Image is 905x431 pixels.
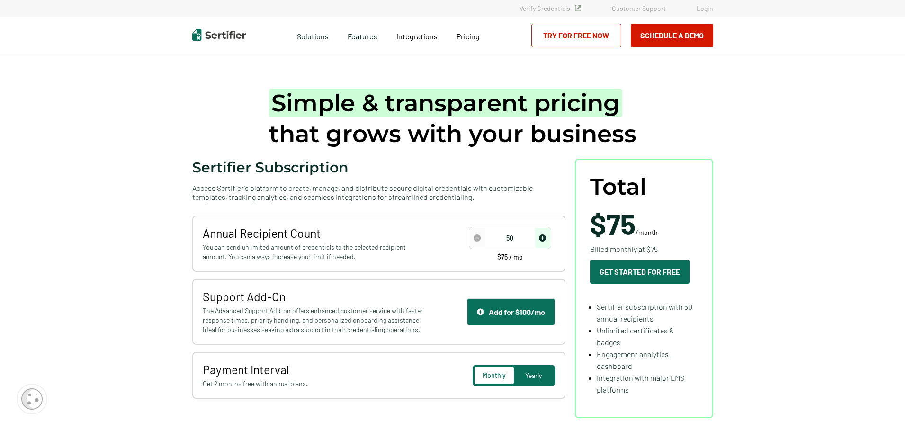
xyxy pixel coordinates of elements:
span: Integration with major LMS platforms [597,373,684,394]
a: Try for Free Now [531,24,621,47]
span: Unlimited certificates & badges [597,326,674,347]
button: Schedule a Demo [631,24,713,47]
img: Decrease Icon [474,234,481,242]
span: Monthly [483,371,506,379]
span: Yearly [525,371,542,379]
img: Cookie Popup Icon [21,388,43,410]
span: Simple & transparent pricing [269,89,622,117]
span: Engagement analytics dashboard [597,350,669,370]
span: Annual Recipient Count [203,226,426,240]
span: Support Add-On [203,289,426,304]
a: Pricing [457,29,480,41]
span: / [590,209,658,238]
span: decrease number [470,228,485,248]
span: Get 2 months free with annual plans. [203,379,426,388]
img: Sertifier | Digital Credentialing Platform [192,29,246,41]
a: Verify Credentials [520,4,581,12]
iframe: Chat Widget [858,386,905,431]
img: Support Icon [477,308,484,315]
span: Pricing [457,32,480,41]
span: Sertifier subscription with 50 annual recipients [597,302,692,323]
button: Support IconAdd for $100/mo [467,298,555,325]
span: Billed monthly at $75 [590,243,658,255]
a: Integrations [396,29,438,41]
span: $75 / mo [497,254,523,260]
span: Integrations [396,32,438,41]
button: Get Started For Free [590,260,690,284]
h1: that grows with your business [269,88,636,149]
span: Payment Interval [203,362,426,377]
span: Features [348,29,377,41]
img: Verified [575,5,581,11]
span: You can send unlimited amount of credentials to the selected recipient amount. You can always inc... [203,242,426,261]
a: Login [697,4,713,12]
span: The Advanced Support Add-on offers enhanced customer service with faster response times, priority... [203,306,426,334]
span: increase number [535,228,550,248]
span: Total [590,174,646,200]
div: Add for $100/mo [477,307,545,316]
span: $75 [590,207,636,241]
span: month [638,228,658,236]
a: Customer Support [612,4,666,12]
img: Increase Icon [539,234,546,242]
span: Sertifier Subscription [192,159,349,176]
span: Access Sertifier’s platform to create, manage, and distribute secure digital credentials with cus... [192,183,565,201]
span: Solutions [297,29,329,41]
